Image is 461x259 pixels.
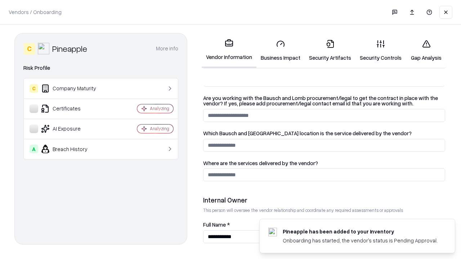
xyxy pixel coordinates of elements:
[30,145,116,153] div: Breach History
[9,8,62,16] p: Vendors / Onboarding
[203,196,445,204] div: Internal Owner
[203,207,445,213] p: This person will oversee the vendor relationship and coordinate any required assessments or appro...
[150,105,169,112] div: Analyzing
[156,42,178,55] button: More info
[203,160,445,166] label: Where are the services delivered by the vendor?
[30,124,116,133] div: AI Exposure
[283,237,438,244] div: Onboarding has started, the vendor's status is Pending Approval.
[202,33,256,68] a: Vendor Information
[52,43,87,54] div: Pineapple
[203,222,445,227] label: Full Name *
[406,34,447,67] a: Gap Analysis
[150,126,169,132] div: Analyzing
[305,34,355,67] a: Security Artifacts
[30,104,116,113] div: Certificates
[203,131,445,136] label: Which Bausch and [GEOGRAPHIC_DATA] location is the service delivered by the vendor?
[355,34,406,67] a: Security Controls
[38,43,49,54] img: Pineapple
[23,43,35,54] div: C
[203,95,445,106] label: Are you working with the Bausch and Lomb procurement/legal to get the contract in place with the ...
[30,145,38,153] div: A
[268,228,277,236] img: pineappleenergy.com
[283,228,438,235] div: Pineapple has been added to your inventory
[256,34,305,67] a: Business Impact
[23,64,178,72] div: Risk Profile
[30,84,38,93] div: C
[30,84,116,93] div: Company Maturity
